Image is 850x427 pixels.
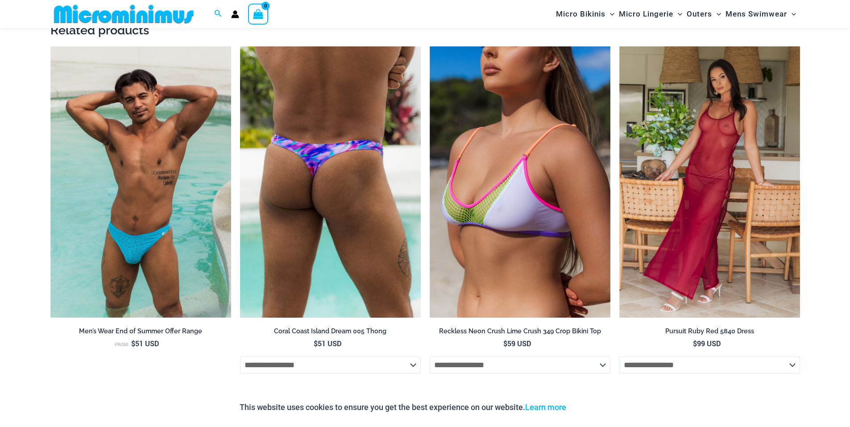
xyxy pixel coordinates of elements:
a: Coral Coast Island Dream 005 Thong [240,327,421,339]
span: $ [503,339,507,348]
span: $ [314,339,318,348]
h2: Coral Coast Island Dream 005 Thong [240,327,421,336]
bdi: 59 USD [503,339,531,348]
bdi: 99 USD [693,339,721,348]
a: Micro LingerieMenu ToggleMenu Toggle [617,3,684,25]
span: $ [693,339,697,348]
a: Learn more [525,402,566,412]
h2: Pursuit Ruby Red 5840 Dress [619,327,800,336]
bdi: 51 USD [314,339,341,348]
a: View Shopping Cart, empty [248,4,269,24]
img: Pursuit Ruby Red 5840 Dress 02 [619,46,800,318]
a: Reckless Neon Crush Lime Crush 349 Crop Top 01Reckless Neon Crush Lime Crush 349 Crop Top 02Reckl... [430,46,610,318]
a: Pursuit Ruby Red 5840 Dress [619,327,800,339]
img: MM SHOP LOGO FLAT [50,4,197,24]
a: Coral Coast Island Dream 005 Thong 01Coral Coast Island Dream 005 Thong 02Coral Coast Island Drea... [240,46,421,318]
a: OutersMenu ToggleMenu Toggle [684,3,723,25]
h2: Reckless Neon Crush Lime Crush 349 Crop Bikini Top [430,327,610,336]
span: From: [115,341,129,348]
h2: Men’s Wear End of Summer Offer Range [50,327,231,336]
a: Micro BikinisMenu ToggleMenu Toggle [554,3,617,25]
nav: Site Navigation [552,1,800,27]
a: Coral Coast Highlight Blue 005 Thong 10Coral Coast Chevron Black 005 Thong 03Coral Coast Chevron ... [50,46,231,318]
span: Mens Swimwear [726,3,787,25]
img: Coral Coast Island Dream 005 Thong 02 [240,46,421,318]
a: Men’s Wear End of Summer Offer Range [50,327,231,339]
bdi: 51 USD [131,339,159,348]
a: Search icon link [214,8,222,20]
a: Mens SwimwearMenu ToggleMenu Toggle [723,3,798,25]
a: Reckless Neon Crush Lime Crush 349 Crop Bikini Top [430,327,610,339]
span: Menu Toggle [712,3,721,25]
button: Accept [573,397,611,418]
span: Menu Toggle [673,3,682,25]
h2: Related products [50,22,800,38]
p: This website uses cookies to ensure you get the best experience on our website. [240,401,566,414]
span: Micro Bikinis [556,3,605,25]
a: Pursuit Ruby Red 5840 Dress 02Pursuit Ruby Red 5840 Dress 03Pursuit Ruby Red 5840 Dress 03 [619,46,800,318]
img: Reckless Neon Crush Lime Crush 349 Crop Top 01 [430,46,610,318]
span: Outers [687,3,712,25]
span: Menu Toggle [605,3,614,25]
span: $ [131,339,135,348]
a: Account icon link [231,10,239,18]
span: Menu Toggle [787,3,796,25]
img: Coral Coast Highlight Blue 005 Thong 10 [50,46,231,318]
span: Micro Lingerie [619,3,673,25]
